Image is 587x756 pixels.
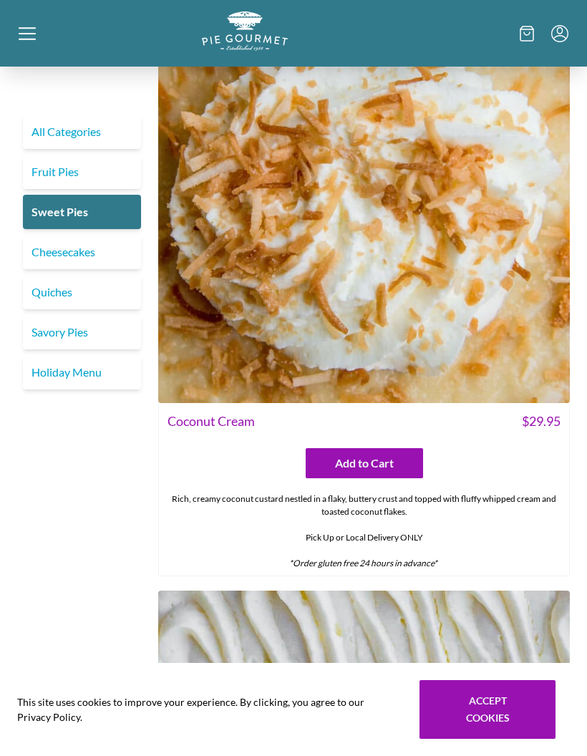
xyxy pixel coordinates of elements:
[419,680,556,739] button: Accept cookies
[289,558,437,568] em: *Order gluten free 24 hours in advance*
[522,412,561,431] span: $ 29.95
[23,275,141,309] a: Quiches
[23,155,141,189] a: Fruit Pies
[551,25,568,42] button: Menu
[306,448,423,478] button: Add to Cart
[23,115,141,149] a: All Categories
[23,355,141,389] a: Holiday Menu
[159,487,569,576] div: Rich, creamy coconut custard nestled in a flaky, buttery crust and topped with fluffy whipped cre...
[168,412,255,431] span: Coconut Cream
[202,39,288,53] a: Logo
[23,235,141,269] a: Cheesecakes
[202,11,288,51] img: logo
[23,315,141,349] a: Savory Pies
[17,694,399,724] span: This site uses cookies to improve your experience. By clicking, you agree to our Privacy Policy.
[23,195,141,229] a: Sweet Pies
[335,455,394,472] span: Add to Cart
